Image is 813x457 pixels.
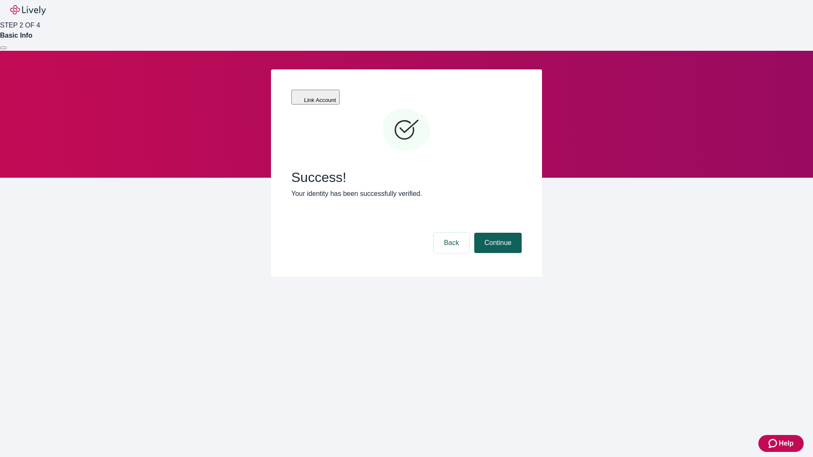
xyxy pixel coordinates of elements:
p: Your identity has been successfully verified. [291,189,522,199]
img: Lively [10,5,46,15]
button: Link Account [291,90,340,105]
button: Zendesk support iconHelp [758,435,804,452]
svg: Checkmark icon [381,105,432,156]
span: Help [779,438,794,449]
span: Success! [291,169,522,185]
button: Continue [474,233,522,253]
button: Back [434,233,469,253]
svg: Zendesk support icon [769,438,779,449]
